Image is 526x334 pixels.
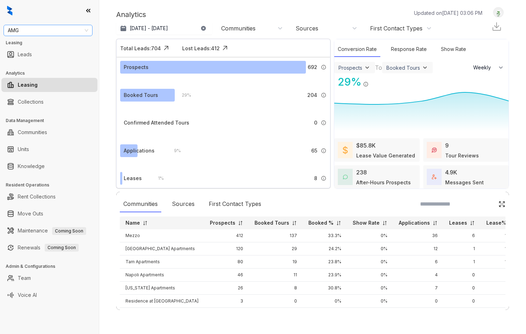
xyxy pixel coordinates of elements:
[124,119,189,127] div: Confirmed Attended Tours
[1,142,97,156] li: Units
[445,179,484,186] div: Messages Sent
[303,242,347,255] td: 24.2%
[443,242,481,255] td: 1
[221,24,256,32] div: Communities
[1,159,97,173] li: Knowledge
[445,168,457,177] div: 4.9K
[353,219,380,226] p: Show Rate
[481,295,520,308] td: 0%
[314,174,317,182] span: 8
[334,42,380,57] div: Conversion Rate
[421,64,429,71] img: ViewFilterArrow
[481,282,520,295] td: 0%
[347,255,393,269] td: 0%
[491,21,502,32] img: Download
[204,255,249,269] td: 80
[347,269,393,282] td: 0%
[238,220,243,226] img: sorting
[116,9,146,20] p: Analytics
[445,141,449,150] div: 9
[387,42,430,57] div: Response Rate
[393,269,443,282] td: 4
[493,9,503,16] img: UserAvatar
[393,229,443,242] td: 36
[334,74,362,90] div: 29 %
[347,282,393,295] td: 0%
[498,201,505,208] img: Click Icon
[210,219,235,226] p: Prospects
[18,271,31,285] a: Team
[205,196,265,212] div: First Contact Types
[120,229,204,242] td: Mezzo
[1,288,97,302] li: Voice AI
[204,229,249,242] td: 412
[347,308,393,321] td: 0%
[308,219,334,226] p: Booked %
[363,81,369,87] img: Info
[443,269,481,282] td: 0
[443,229,481,242] td: 6
[45,244,79,252] span: Coming Soon
[18,159,45,173] a: Knowledge
[445,152,479,159] div: Tour Reviews
[356,179,411,186] div: After-Hours Prospects
[6,70,99,76] h3: Analytics
[343,146,348,154] img: LeaseValue
[204,282,249,295] td: 26
[303,229,347,242] td: 33.3%
[120,255,204,269] td: Tam Apartments
[6,117,99,124] h3: Data Management
[393,308,443,321] td: 0
[124,91,158,99] div: Booked Tours
[120,196,161,212] div: Communities
[204,242,249,255] td: 120
[182,45,220,52] div: Lost Leads: 412
[321,175,326,181] img: Info
[364,64,371,71] img: ViewFilterArrow
[1,271,97,285] li: Team
[18,142,29,156] a: Units
[432,174,437,179] img: TotalFum
[204,295,249,308] td: 3
[18,241,79,255] a: RenewalsComing Soon
[249,242,303,255] td: 29
[1,125,97,139] li: Communities
[249,269,303,282] td: 11
[347,242,393,255] td: 0%
[18,190,56,204] a: Rent Collections
[369,75,379,86] img: Click Icon
[120,45,161,52] div: Total Leads: 704
[432,220,438,226] img: sorting
[1,190,97,204] li: Rent Collections
[52,227,86,235] span: Coming Soon
[120,308,204,321] td: Campus Crossing
[481,229,520,242] td: 1.0%
[303,295,347,308] td: 0%
[338,65,362,71] div: Prospects
[1,47,97,62] li: Leads
[321,92,326,98] img: Info
[254,219,289,226] p: Booked Tours
[356,168,367,177] div: 238
[168,196,198,212] div: Sources
[120,282,204,295] td: [US_STATE] Apartments
[481,308,520,321] td: 0%
[125,219,140,226] p: Name
[249,308,303,321] td: 0
[307,91,317,99] span: 204
[6,182,99,188] h3: Resident Operations
[386,65,420,71] div: Booked Tours
[292,220,297,226] img: sorting
[204,308,249,321] td: 2
[120,269,204,282] td: Napoli Apartments
[151,174,164,182] div: 1 %
[303,308,347,321] td: 0%
[393,255,443,269] td: 6
[18,288,37,302] a: Voice AI
[296,24,318,32] div: Sources
[375,63,382,72] div: To
[167,147,181,155] div: 9 %
[470,220,475,226] img: sorting
[18,47,32,62] a: Leads
[399,219,430,226] p: Applications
